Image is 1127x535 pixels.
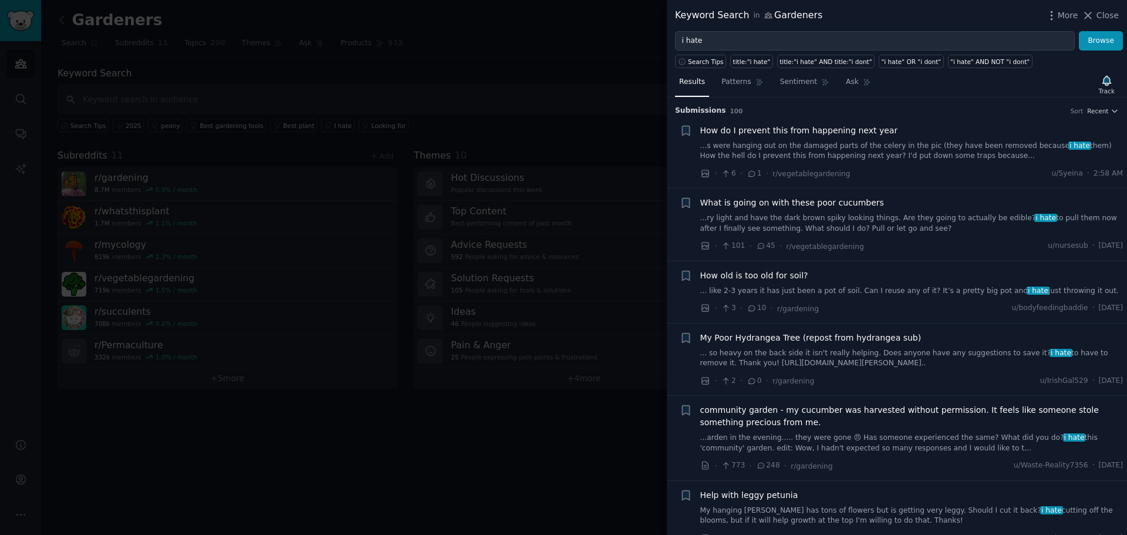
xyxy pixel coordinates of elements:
span: 2 [721,376,735,386]
span: [DATE] [1099,460,1123,471]
button: Search Tips [675,55,726,68]
a: ...ry light and have the dark brown spiky looking things. Are they going to actually be edible?i ... [700,213,1123,234]
span: · [1092,241,1095,251]
span: · [766,167,768,180]
span: r/vegetablegardening [772,170,850,178]
span: Search Tips [688,58,724,66]
a: Help with leggy petunia [700,489,798,502]
a: ... so heavy on the back side it isn't really helping. Does anyone have any suggestions to save i... [700,348,1123,369]
span: 101 [721,241,745,251]
input: Try a keyword related to your business [675,31,1075,51]
button: Recent [1087,107,1119,115]
span: r/vegetablegardening [786,243,863,251]
a: What is going on with these poor cucumbers [700,197,884,209]
span: · [740,375,743,387]
div: Sort [1071,107,1084,115]
a: Results [675,73,709,97]
button: Close [1082,9,1119,22]
a: How old is too old for soil? [700,270,808,282]
span: · [766,375,768,387]
a: How do I prevent this from happening next year [700,125,898,137]
span: 45 [756,241,775,251]
span: · [714,302,717,315]
a: My hanging [PERSON_NAME] has tons of flowers but is getting very leggy. Should I cut it back?i ha... [700,506,1123,526]
div: "i hate" AND NOT "i dont" [950,58,1030,66]
span: 10 [747,303,766,314]
a: Sentiment [776,73,834,97]
span: 6 [721,169,735,179]
a: My Poor Hydrangea Tree (repost from hydrangea sub) [700,332,922,344]
span: u/IrishGal529 [1040,376,1088,386]
span: · [1087,169,1089,179]
span: · [714,460,717,472]
span: · [740,302,743,315]
span: · [784,460,787,472]
span: · [780,240,782,253]
a: ...s were hanging out on the damaged parts of the celery in the pic (they have been removed becau... [700,141,1123,161]
a: "i hate" OR "i dont" [879,55,944,68]
span: 3 [721,303,735,314]
span: · [714,375,717,387]
span: More [1058,9,1078,22]
a: title:"i hate" [730,55,773,68]
span: 2:58 AM [1094,169,1123,179]
button: More [1045,9,1078,22]
span: · [749,460,751,472]
span: [DATE] [1099,303,1123,314]
span: [DATE] [1099,376,1123,386]
div: Track [1099,87,1115,95]
span: · [714,240,717,253]
div: title:"i hate" [733,58,771,66]
span: 248 [756,460,780,471]
span: · [770,302,772,315]
span: Recent [1087,107,1108,115]
a: "i hate" AND NOT "i dont" [948,55,1032,68]
div: "i hate" OR "i dont" [882,58,942,66]
span: r/gardening [791,462,832,470]
span: · [714,167,717,180]
span: i hate [1040,506,1062,514]
span: 773 [721,460,745,471]
span: Ask [846,77,859,88]
span: · [1092,460,1095,471]
span: Close [1096,9,1119,22]
span: in [753,11,760,21]
button: Track [1095,72,1119,97]
span: i hate [1068,142,1091,150]
button: Browse [1079,31,1123,51]
span: · [1092,376,1095,386]
div: Keyword Search Gardeners [675,8,822,23]
span: u/bodyfeedingbaddie [1012,303,1088,314]
a: Patterns [717,73,767,97]
a: title:"i hate" AND title:"i dont" [777,55,875,68]
span: i hate [1027,287,1049,295]
span: 100 [730,107,743,115]
span: · [740,167,743,180]
span: · [1092,303,1095,314]
span: Sentiment [780,77,817,88]
span: [DATE] [1099,241,1123,251]
span: 0 [747,376,761,386]
span: Results [679,77,705,88]
span: i hate [1050,349,1072,357]
span: r/gardening [777,305,819,313]
a: ... like 2-3 years it has just been a pot of soil. Can I reuse any of it? It’s a pretty big pot a... [700,286,1123,297]
span: · [749,240,751,253]
span: u/nursesub [1048,241,1088,251]
span: u/Syeina [1052,169,1083,179]
span: u/Waste-Reality7356 [1014,460,1088,471]
span: i hate [1034,214,1057,222]
a: ...arden in the evening..... they were gone 😠 Has someone experienced the same? What did you do?i... [700,433,1123,453]
span: Patterns [721,77,751,88]
span: Submission s [675,106,726,116]
a: community garden - my cucumber was harvested without permission. It feels like someone stole some... [700,404,1123,429]
a: Ask [842,73,875,97]
div: title:"i hate" AND title:"i dont" [780,58,872,66]
span: i hate [1063,433,1085,442]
